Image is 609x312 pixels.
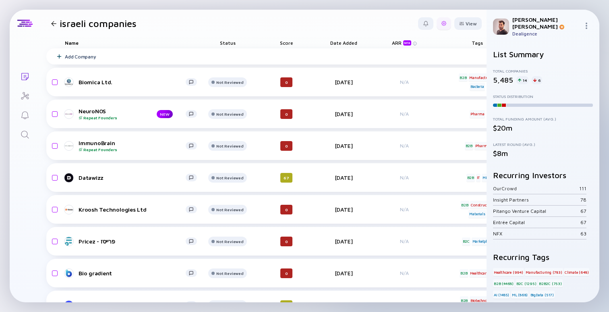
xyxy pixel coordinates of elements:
div: 67 [580,208,586,214]
a: Datawizz [65,173,203,183]
div: Materials [468,210,486,218]
div: Not Reviewed [216,80,243,85]
div: Dealigence [512,31,580,37]
div: 67 [280,173,292,183]
h2: Recurring Tags [493,252,593,262]
div: N/A [378,270,431,276]
div: Not Reviewed [216,112,243,116]
div: ImmunoBrain [79,139,186,152]
div: 0 [280,141,292,151]
div: OurCrowd [493,185,579,191]
div: 0 [280,77,292,87]
a: Reminders [10,105,40,124]
div: Repeat Founders [79,115,144,120]
h2: Recurring Investors [493,171,593,180]
div: NeuroNOS [79,108,144,120]
span: Status [220,40,236,46]
a: Investor Map [10,85,40,105]
div: [DATE] [321,142,366,149]
div: N/A [378,111,431,117]
div: B2B [465,142,473,150]
div: [DATE] [321,206,366,213]
div: Datawizz [79,174,186,181]
div: B2C [462,237,470,245]
a: Search [10,124,40,144]
div: N/A [378,206,431,212]
div: 67 [580,219,586,225]
div: Pricez - פרייסז [79,238,186,245]
div: [DATE] [321,238,366,245]
div: Healthcare [469,269,489,277]
div: Repeat Founders [79,147,186,152]
div: Tags [455,37,500,48]
div: Pharma [470,110,485,118]
div: Name [58,37,203,48]
div: [DATE] [321,110,366,117]
a: Bio gradient [65,268,203,278]
div: Total Companies [493,69,593,73]
div: Manufacturing [468,73,495,81]
div: [DATE] [321,302,366,308]
a: Pricez - פרייסז [65,237,203,246]
div: [PERSON_NAME] [PERSON_NAME] [512,16,580,30]
div: Not Reviewed [216,144,243,148]
div: N/A [378,238,431,244]
a: NeuroNOSRepeat FoundersNEW [65,108,203,120]
div: Manufacturing (783) [525,268,563,276]
a: Kroosh Technologies Ltd [65,205,203,214]
div: ARR [392,40,413,46]
div: 0 [280,268,292,278]
div: Pharma [474,142,490,150]
div: QuantHealth [79,302,186,308]
div: BigData (517) [530,291,555,299]
a: ImmunoBrainRepeat Founders [65,139,203,152]
div: Biomica Ltd. [79,79,186,85]
div: Bacteria [470,83,485,91]
div: Entrée Capital [493,219,580,225]
div: N/A [378,79,431,85]
div: Biotechnology [470,296,495,304]
h1: israeli companies [60,18,137,29]
div: N/A [378,143,431,149]
div: $20m [493,124,593,132]
div: B2B [459,73,467,81]
div: Score [264,37,309,48]
div: 0 [280,237,292,246]
div: B2B [460,296,468,304]
div: [DATE] [321,270,366,277]
div: Add Company [65,54,96,60]
div: ML (868) [511,291,528,299]
img: Menu [583,23,590,29]
div: Not Reviewed [216,207,243,212]
div: $8m [493,149,593,158]
div: B2C (1295) [516,279,537,287]
div: B2B2C (753) [538,279,563,287]
div: IT [476,174,481,182]
div: Total Funding Amount (Avg.) [493,116,593,121]
div: N/A [378,302,431,308]
button: View [454,17,482,30]
div: Not Reviewed [216,239,243,244]
div: N/A [378,175,431,181]
div: Kroosh Technologies Ltd [79,206,186,213]
div: Bio gradient [79,270,186,277]
div: B2B [460,201,469,209]
div: Date Added [321,37,366,48]
img: Gil Profile Picture [493,19,509,35]
div: 78 [580,197,586,203]
div: 0 [280,205,292,214]
a: Biomica Ltd. [65,77,203,87]
div: Not Reviewed [216,175,243,180]
h2: List Summary [493,50,593,59]
div: 67 [280,300,292,310]
div: 6 [532,76,542,84]
div: Marketplace [472,237,493,245]
div: [DATE] [321,79,366,85]
a: QuantHealth [65,300,203,310]
div: SaaS (1570) [493,302,516,310]
div: ML [482,174,489,182]
div: AI (1485) [493,291,510,299]
div: [DATE] [321,174,366,181]
div: B2B [466,174,475,182]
